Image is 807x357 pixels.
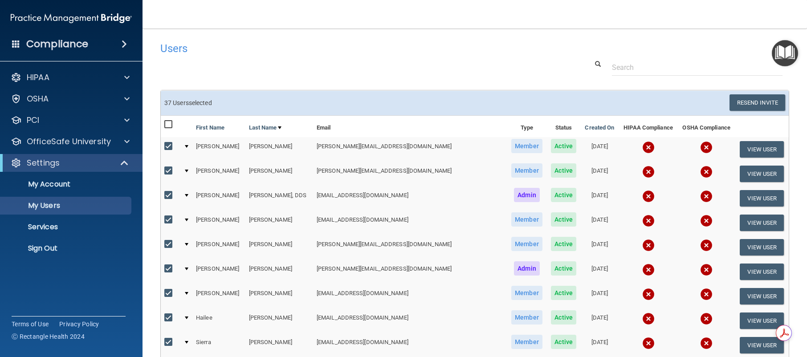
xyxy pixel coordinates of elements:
[700,166,713,178] img: cross.ca9f0e7f.svg
[642,239,655,252] img: cross.ca9f0e7f.svg
[192,162,245,186] td: [PERSON_NAME]
[160,43,522,54] h4: Users
[642,264,655,276] img: cross.ca9f0e7f.svg
[507,116,546,137] th: Type
[642,166,655,178] img: cross.ca9f0e7f.svg
[27,158,60,168] p: Settings
[551,188,576,202] span: Active
[585,122,614,133] a: Created On
[245,284,313,308] td: [PERSON_NAME]
[551,286,576,300] span: Active
[12,332,85,341] span: Ⓒ Rectangle Health 2024
[740,239,784,256] button: View User
[245,186,313,211] td: [PERSON_NAME], DDS
[245,162,313,186] td: [PERSON_NAME]
[245,137,313,162] td: [PERSON_NAME]
[700,239,713,252] img: cross.ca9f0e7f.svg
[6,223,127,231] p: Services
[192,186,245,211] td: [PERSON_NAME]
[551,237,576,251] span: Active
[313,162,507,186] td: [PERSON_NAME][EMAIL_ADDRESS][DOMAIN_NAME]
[313,116,507,137] th: Email
[740,215,784,231] button: View User
[192,308,245,333] td: Hailee
[551,212,576,227] span: Active
[192,235,245,260] td: [PERSON_NAME]
[514,188,540,202] span: Admin
[700,288,713,300] img: cross.ca9f0e7f.svg
[551,335,576,349] span: Active
[192,260,245,284] td: [PERSON_NAME]
[700,337,713,349] img: cross.ca9f0e7f.svg
[551,310,576,325] span: Active
[740,288,784,304] button: View User
[313,235,507,260] td: [PERSON_NAME][EMAIL_ADDRESS][DOMAIN_NAME]
[514,261,540,276] span: Admin
[511,286,542,300] span: Member
[700,141,713,154] img: cross.ca9f0e7f.svg
[642,312,655,325] img: cross.ca9f0e7f.svg
[581,162,619,186] td: [DATE]
[551,261,576,276] span: Active
[612,59,783,76] input: Search
[740,337,784,353] button: View User
[245,308,313,333] td: [PERSON_NAME]
[581,186,619,211] td: [DATE]
[653,294,796,329] iframe: Drift Widget Chat Controller
[11,72,130,83] a: HIPAA
[511,139,542,153] span: Member
[313,260,507,284] td: [PERSON_NAME][EMAIL_ADDRESS][DOMAIN_NAME]
[27,136,111,147] p: OfficeSafe University
[547,116,581,137] th: Status
[192,284,245,308] td: [PERSON_NAME]
[11,9,132,27] img: PMB logo
[245,235,313,260] td: [PERSON_NAME]
[249,122,282,133] a: Last Name
[164,100,468,106] h6: 37 User selected
[551,139,576,153] span: Active
[511,212,542,227] span: Member
[700,264,713,276] img: cross.ca9f0e7f.svg
[642,141,655,154] img: cross.ca9f0e7f.svg
[642,288,655,300] img: cross.ca9f0e7f.svg
[581,284,619,308] td: [DATE]
[619,116,677,137] th: HIPAA Compliance
[6,244,127,253] p: Sign Out
[740,141,784,158] button: View User
[581,211,619,235] td: [DATE]
[313,211,507,235] td: [EMAIL_ADDRESS][DOMAIN_NAME]
[245,211,313,235] td: [PERSON_NAME]
[313,308,507,333] td: [EMAIL_ADDRESS][DOMAIN_NAME]
[581,137,619,162] td: [DATE]
[26,38,88,50] h4: Compliance
[11,93,130,104] a: OSHA
[642,215,655,227] img: cross.ca9f0e7f.svg
[196,122,224,133] a: First Name
[27,72,49,83] p: HIPAA
[700,215,713,227] img: cross.ca9f0e7f.svg
[772,40,798,66] button: Open Resource Center
[192,211,245,235] td: [PERSON_NAME]
[511,237,542,251] span: Member
[581,308,619,333] td: [DATE]
[11,136,130,147] a: OfficeSafe University
[12,320,49,329] a: Terms of Use
[581,235,619,260] td: [DATE]
[581,260,619,284] td: [DATE]
[27,115,39,126] p: PCI
[740,166,784,182] button: View User
[27,93,49,104] p: OSHA
[511,163,542,178] span: Member
[11,158,129,168] a: Settings
[678,116,735,137] th: OSHA Compliance
[6,180,127,189] p: My Account
[740,264,784,280] button: View User
[59,320,99,329] a: Privacy Policy
[245,260,313,284] td: [PERSON_NAME]
[313,137,507,162] td: [PERSON_NAME][EMAIL_ADDRESS][DOMAIN_NAME]
[551,163,576,178] span: Active
[6,201,127,210] p: My Users
[642,190,655,203] img: cross.ca9f0e7f.svg
[186,99,189,106] span: s
[313,186,507,211] td: [EMAIL_ADDRESS][DOMAIN_NAME]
